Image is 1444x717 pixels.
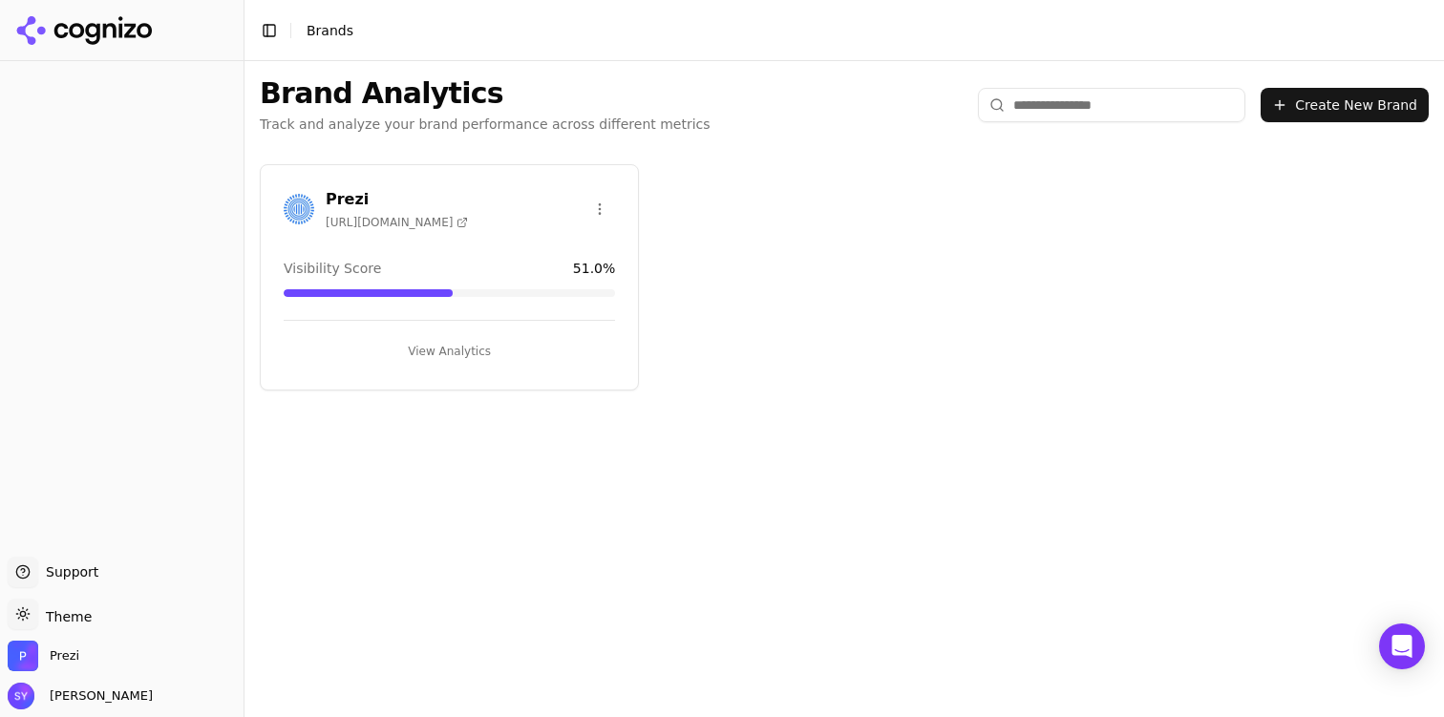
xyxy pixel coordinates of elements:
[8,683,34,709] img: Stephanie Yu
[260,76,711,111] h1: Brand Analytics
[1379,623,1425,669] div: Open Intercom Messenger
[42,687,153,705] span: [PERSON_NAME]
[8,641,38,671] img: Prezi
[573,259,615,278] span: 51.0 %
[284,336,615,367] button: View Analytics
[8,641,79,671] button: Open organization switcher
[8,683,153,709] button: Open user button
[38,562,98,581] span: Support
[260,115,711,134] p: Track and analyze your brand performance across different metrics
[307,23,353,38] span: Brands
[1261,88,1429,122] button: Create New Brand
[307,21,353,40] nav: breadcrumb
[326,215,468,230] span: [URL][DOMAIN_NAME]
[284,194,314,224] img: Prezi
[284,259,381,278] span: Visibility Score
[50,647,79,664] span: Prezi
[326,188,468,211] h3: Prezi
[38,609,92,624] span: Theme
